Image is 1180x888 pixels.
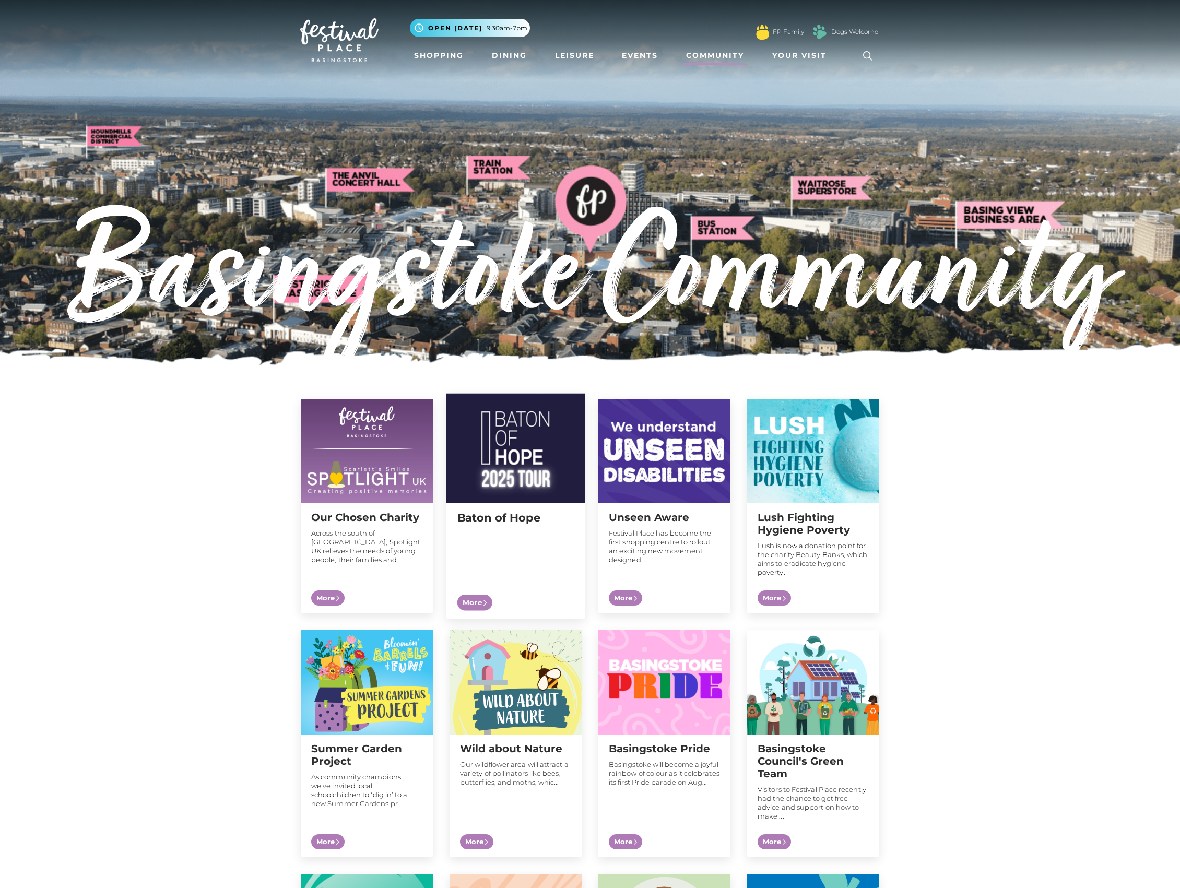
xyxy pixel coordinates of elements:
span: More [758,590,791,606]
a: Baton of Hope More [446,394,585,619]
p: Festival Place has become the first shopping centre to rollout an exciting new movement designed ... [609,529,720,564]
img: Shop Kind at Festival Place [301,399,433,503]
a: Unseen Aware Festival Place has become the first shopping centre to rollout an exciting new movem... [598,399,730,613]
p: Basingstoke will become a joyful rainbow of colour as it celebrates its first Pride parade on Aug... [609,760,720,787]
p: As community champions, we've invited local schoolchildren to ‘dig in’ to a new Summer Gardens pr... [311,773,422,808]
a: Dogs Welcome! [831,27,880,37]
button: Open [DATE] 9.30am-7pm [410,19,530,37]
a: Basingstoke Council's Green Team Visitors to Festival Place recently had the chance to get free a... [747,630,879,857]
a: Summer Garden Project As community champions, we've invited local schoolchildren to ‘dig in’ to a... [301,630,433,857]
img: Shop Kind at Festival Place [747,630,879,735]
h2: Wild about Nature [460,742,571,755]
a: Lush Fighting Hygiene Poverty Lush is now a donation point for the charity Beauty Banks, which ai... [747,399,879,613]
h2: Basingstoke Pride [609,742,720,755]
a: Basingstoke Pride Basingstoke will become a joyful rainbow of colour as it celebrates its first P... [598,630,730,857]
a: FP Family [773,27,804,37]
span: Open [DATE] [428,23,482,33]
img: Shop Kind at Festival Place [446,394,585,503]
img: Shop Kind at Festival Place [598,399,730,503]
h2: Summer Garden Project [311,742,422,767]
a: Leisure [551,46,598,65]
h2: Lush Fighting Hygiene Poverty [758,511,869,536]
a: Your Visit [768,46,836,65]
span: Your Visit [772,50,827,61]
a: Dining [488,46,531,65]
span: More [311,590,345,606]
span: More [457,595,492,611]
span: 9.30am-7pm [487,23,527,33]
a: Community [682,46,748,65]
p: Lush is now a donation point for the charity Beauty Banks, which aims to eradicate hygiene poverty. [758,541,869,577]
p: Our wildflower area will attract a variety of pollinators like bees, butterflies, and moths, whic... [460,760,571,787]
span: More [460,834,493,850]
img: Shop Kind at Festival Place [450,630,582,735]
img: Shop Kind at Festival Place [747,399,879,503]
a: Our Chosen Charity Across the south of [GEOGRAPHIC_DATA], Spotlight UK relieves the needs of youn... [301,399,433,613]
a: Wild about Nature Our wildflower area will attract a variety of pollinators like bees, butterflie... [450,630,582,857]
p: Across the south of [GEOGRAPHIC_DATA], Spotlight UK relieves the needs of young people, their fam... [311,529,422,564]
span: More [609,834,642,850]
img: Festival Place Logo [300,18,379,62]
a: Events [618,46,662,65]
span: More [311,834,345,850]
h2: Basingstoke Council's Green Team [758,742,869,780]
img: Shop Kind at Festival Place [301,630,433,735]
p: Visitors to Festival Place recently had the chance to get free advice and support on how to make ... [758,785,869,821]
span: More [609,590,642,606]
h2: Baton of Hope [457,511,574,524]
img: Shop Kind at Festival Place [598,630,730,735]
h2: Unseen Aware [609,511,720,524]
span: More [758,834,791,850]
h2: Our Chosen Charity [311,511,422,524]
a: Shopping [410,46,468,65]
